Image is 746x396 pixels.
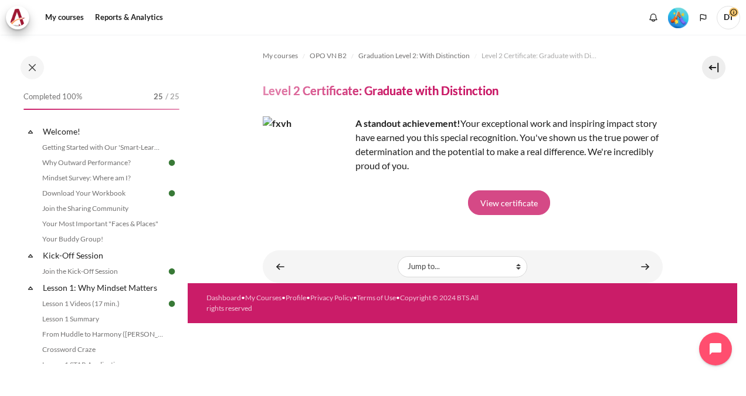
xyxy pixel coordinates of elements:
a: Lesson 1: Why Mindset Matters [41,280,167,296]
a: Privacy Policy [310,293,353,302]
a: My Courses [245,293,282,302]
span: Collapse [25,282,36,294]
span: My courses [263,51,298,61]
a: Dashboard [206,293,241,302]
a: Level 2 Certificate: Graduate with Distinction [481,49,599,63]
a: Why Outward Performance? [39,156,167,170]
img: Done [167,188,177,199]
img: Level #5 [668,8,689,28]
a: Mindset Survey: Where am I? [39,171,167,185]
a: Lesson 1 Videos (17 min.) [39,297,167,311]
span: OPO VN B2 [310,51,347,61]
a: ◄ STAR Impact Story Video Submission [269,255,292,278]
img: fxvh [263,116,351,204]
a: My courses [41,6,88,29]
div: Your exceptional work and inspiring impact story have earned you this special recognition. You've... [263,116,663,173]
img: Done [167,157,177,168]
a: Profile [286,293,306,302]
a: Join the Kick-Off Session [39,264,167,278]
a: Download Your Workbook [39,186,167,200]
a: Kick-Off Session [41,247,167,263]
span: Collapse [25,126,36,137]
a: Lesson 1 STAR Application [39,358,167,372]
a: Reports & Analytics [91,6,167,29]
span: DT [717,6,740,29]
a: Terms of Use [357,293,396,302]
span: Completed 100% [23,91,82,103]
img: Done [167,298,177,309]
button: Languages [694,9,712,26]
a: My courses [263,49,298,63]
a: Level #5 [663,6,693,28]
span: Graduation Level 2: With Distinction [358,51,470,61]
a: Architeck Architeck [6,6,35,29]
div: • • • • • [206,293,481,314]
a: View certificate [468,190,550,215]
a: User menu [717,6,740,29]
strong: A standout achievement! [355,118,460,129]
a: Getting Started with Our 'Smart-Learning' Platform [39,140,167,155]
a: Your Most Important "Faces & Places" [39,217,167,231]
img: Architeck [9,9,26,26]
a: Join the Sharing Community [39,202,167,216]
span: 25 [154,91,163,103]
a: Welcome! [41,123,167,139]
div: Level #5 [668,6,689,28]
img: Done [167,266,177,277]
a: Your Buddy Group! [39,232,167,246]
a: Graduation Level 2: With Distinction [358,49,470,63]
h4: Level 2 Certificate: Graduate with Distinction [263,83,499,98]
a: Crossword Craze [39,343,167,357]
a: Lesson 1 Summary [39,312,167,326]
a: From Huddle to Harmony ([PERSON_NAME]'s Story) [39,327,167,341]
span: Collapse [25,250,36,261]
span: / 25 [165,91,179,103]
a: OPO VN B2 [310,49,347,63]
span: Level 2 Certificate: Graduate with Distinction [481,51,599,61]
div: 100% [23,109,179,110]
section: Content [188,35,737,283]
nav: Navigation bar [263,46,663,65]
a: Join the Impact Presentation Lab ► [633,255,657,278]
div: Show notification window with no new notifications [645,9,662,26]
